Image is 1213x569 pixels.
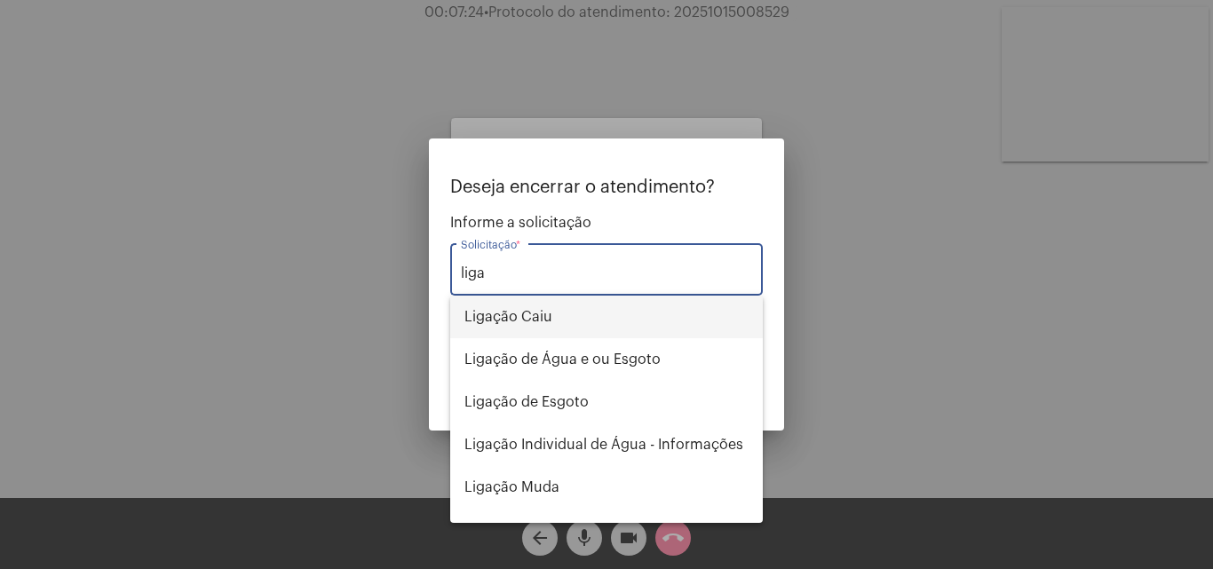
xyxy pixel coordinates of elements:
[464,338,749,381] span: Ligação de Água e ou Esgoto
[464,509,749,551] span: Religação (informações sobre)
[464,423,749,466] span: Ligação Individual de Água - Informações
[464,466,749,509] span: Ligação Muda
[450,215,763,231] span: Informe a solicitação
[464,381,749,423] span: Ligação de Esgoto
[464,296,749,338] span: Ligação Caiu
[461,265,752,281] input: Buscar solicitação
[450,178,763,197] p: Deseja encerrar o atendimento?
